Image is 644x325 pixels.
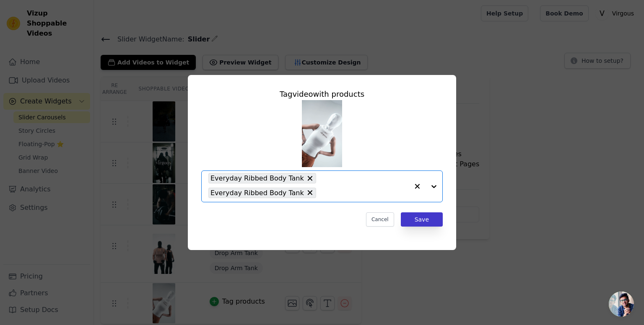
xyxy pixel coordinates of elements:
span: Everyday Ribbed Body Tank [210,173,304,183]
span: Everyday Ribbed Body Tank [210,188,304,198]
div: Tag video with products [201,88,443,100]
button: Save [401,212,443,227]
a: Open chat [609,291,634,317]
img: vizup-images-f33d.png [302,100,342,167]
button: Cancel [366,212,394,227]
